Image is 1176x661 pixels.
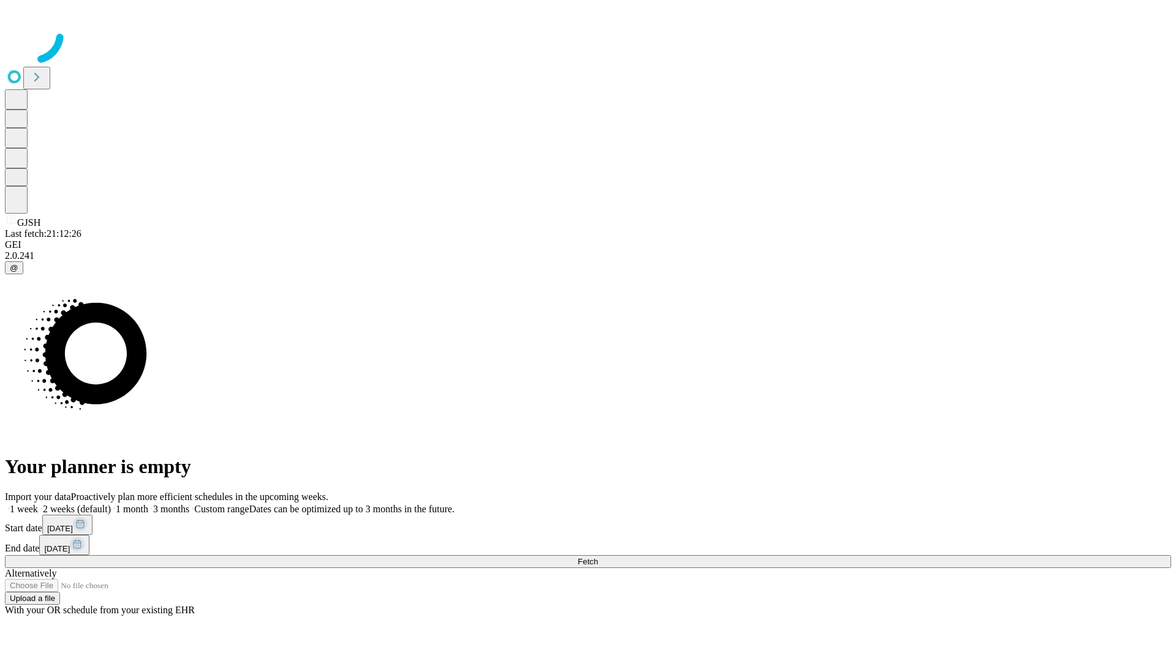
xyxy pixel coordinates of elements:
[249,504,454,514] span: Dates can be optimized up to 3 months in the future.
[39,535,89,555] button: [DATE]
[5,568,56,578] span: Alternatively
[17,217,40,228] span: GJSH
[578,557,598,566] span: Fetch
[47,524,73,533] span: [DATE]
[153,504,189,514] span: 3 months
[5,555,1171,568] button: Fetch
[5,605,195,615] span: With your OR schedule from your existing EHR
[5,455,1171,478] h1: Your planner is empty
[5,250,1171,261] div: 2.0.241
[44,544,70,553] span: [DATE]
[5,239,1171,250] div: GEI
[194,504,249,514] span: Custom range
[116,504,148,514] span: 1 month
[5,491,71,502] span: Import your data
[5,515,1171,535] div: Start date
[5,261,23,274] button: @
[10,263,18,272] span: @
[5,228,81,239] span: Last fetch: 21:12:26
[43,504,111,514] span: 2 weeks (default)
[5,592,60,605] button: Upload a file
[5,535,1171,555] div: End date
[42,515,92,535] button: [DATE]
[71,491,328,502] span: Proactively plan more efficient schedules in the upcoming weeks.
[10,504,38,514] span: 1 week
